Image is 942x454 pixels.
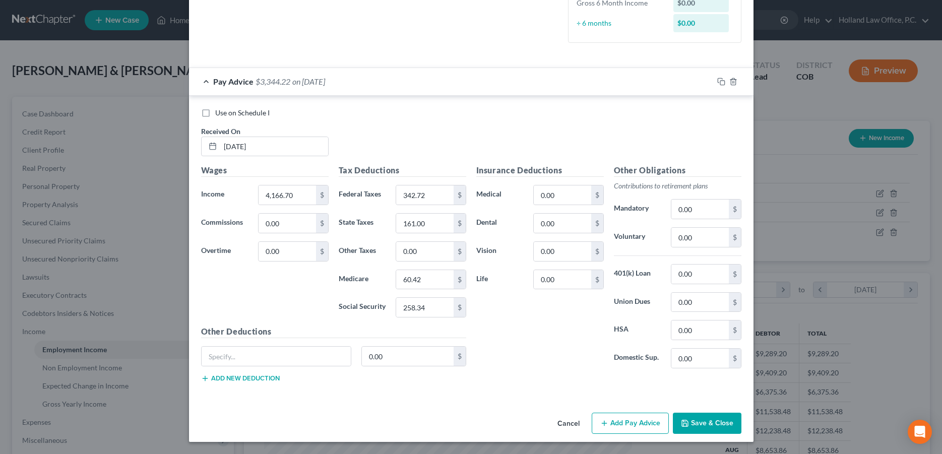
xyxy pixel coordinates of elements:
[454,185,466,205] div: $
[454,298,466,317] div: $
[454,242,466,261] div: $
[220,137,328,156] input: MM/DD/YYYY
[396,185,453,205] input: 0.00
[201,326,466,338] h5: Other Deductions
[534,185,591,205] input: 0.00
[396,270,453,289] input: 0.00
[572,18,669,28] div: ÷ 6 months
[259,185,316,205] input: 0.00
[259,214,316,233] input: 0.00
[454,347,466,366] div: $
[316,185,328,205] div: $
[213,77,254,86] span: Pay Advice
[549,414,588,434] button: Cancel
[729,320,741,340] div: $
[454,214,466,233] div: $
[471,270,529,290] label: Life
[471,213,529,233] label: Dental
[201,164,329,177] h5: Wages
[671,293,728,312] input: 0.00
[196,241,254,262] label: Overtime
[334,185,391,205] label: Federal Taxes
[592,413,669,434] button: Add Pay Advice
[201,189,224,198] span: Income
[334,270,391,290] label: Medicare
[196,213,254,233] label: Commissions
[609,227,666,247] label: Voluntary
[591,185,603,205] div: $
[256,77,290,86] span: $3,344.22
[201,127,240,136] span: Received On
[454,270,466,289] div: $
[201,374,280,382] button: Add new deduction
[471,185,529,205] label: Medical
[316,214,328,233] div: $
[334,213,391,233] label: State Taxes
[614,164,741,177] h5: Other Obligations
[316,242,328,261] div: $
[729,200,741,219] div: $
[673,413,741,434] button: Save & Close
[609,320,666,340] label: HSA
[292,77,325,86] span: on [DATE]
[609,348,666,368] label: Domestic Sup.
[609,292,666,312] label: Union Dues
[476,164,604,177] h5: Insurance Deductions
[671,349,728,368] input: 0.00
[202,347,351,366] input: Specify...
[396,214,453,233] input: 0.00
[609,264,666,284] label: 401(k) Loan
[671,265,728,284] input: 0.00
[334,241,391,262] label: Other Taxes
[396,298,453,317] input: 0.00
[259,242,316,261] input: 0.00
[534,270,591,289] input: 0.00
[591,242,603,261] div: $
[729,228,741,247] div: $
[614,181,741,191] p: Contributions to retirement plans
[215,108,270,117] span: Use on Schedule I
[671,320,728,340] input: 0.00
[334,297,391,317] label: Social Security
[729,265,741,284] div: $
[534,214,591,233] input: 0.00
[362,347,454,366] input: 0.00
[908,420,932,444] div: Open Intercom Messenger
[591,214,603,233] div: $
[339,164,466,177] h5: Tax Deductions
[396,242,453,261] input: 0.00
[671,228,728,247] input: 0.00
[729,293,741,312] div: $
[673,14,729,32] div: $0.00
[591,270,603,289] div: $
[609,199,666,219] label: Mandatory
[729,349,741,368] div: $
[671,200,728,219] input: 0.00
[534,242,591,261] input: 0.00
[471,241,529,262] label: Vision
